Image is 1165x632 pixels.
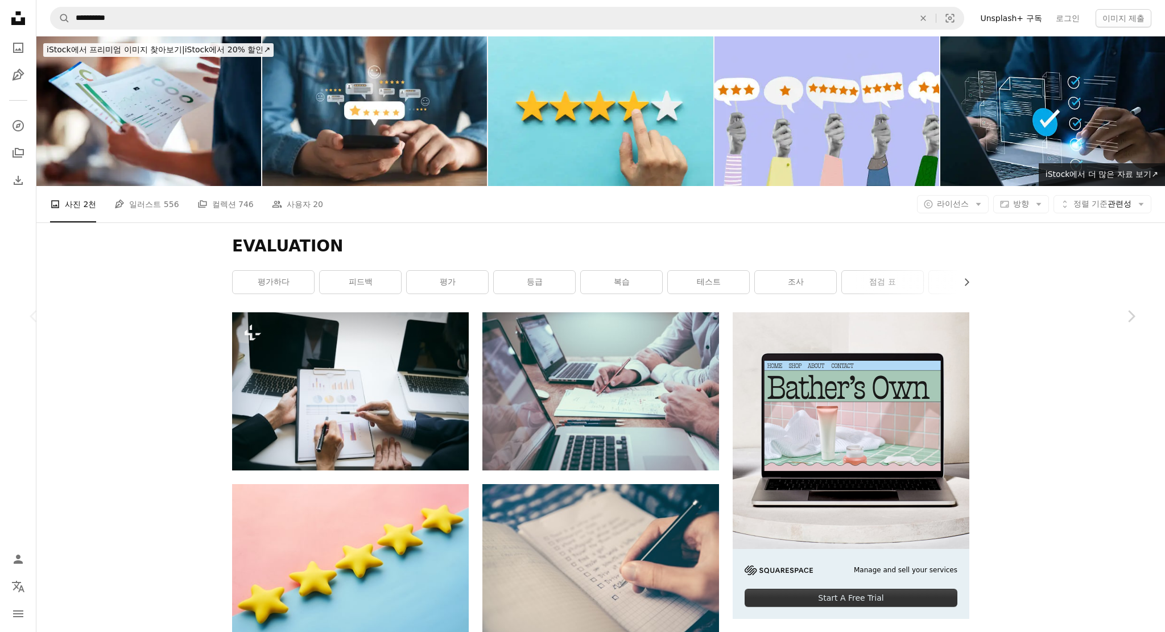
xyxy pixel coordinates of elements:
[232,557,469,568] a: 파란색과 분홍색 표면 위에 앉아 있는 노란색 별들
[50,7,964,30] form: 사이트 전체에서 이미지 찾기
[7,169,30,192] a: 다운로드 내역
[36,36,280,64] a: iStock에서 프리미엄 이미지 찾아보기|iStock에서 20% 할인↗
[262,36,487,186] img: 소비자 또는 고객은 최고의 만족도에 대해 별 5개 등급을 부여합니다.
[233,271,314,294] a: 평가하다
[929,271,1010,294] a: 사람의
[482,557,719,568] a: 책에 버킷리스트를 쓰는 사람
[581,271,662,294] a: 복습
[238,198,254,210] span: 746
[714,36,939,186] img: Customer Experience Concept Collage with People Raised Hand
[1049,9,1086,27] a: 로그인
[911,7,936,29] button: 삭제
[36,36,261,186] img: Office Meeting에서 비즈니스 보고서 및 차트 클로즈업
[197,186,254,222] a: 컬렉션 746
[745,565,813,575] img: file-1705255347840-230a6ab5bca9image
[1054,195,1151,213] button: 정렬 기준관련성
[854,565,957,575] span: Manage and sell your services
[936,7,964,29] button: 시각적 검색
[114,186,179,222] a: 일러스트 556
[407,271,488,294] a: 평가
[1046,170,1158,179] span: iStock에서 더 많은 자료 보기 ↗
[1073,199,1108,208] span: 정렬 기준
[232,312,469,470] img: 사업 개념입니다. 성공적인 팀워크의 결과를 보여주는 차트와 그래프에 대해 토론하는 비즈니스 사람들.
[973,9,1048,27] a: Unsplash+ 구독
[164,198,179,210] span: 556
[1097,262,1165,371] a: 다음
[482,386,719,396] a: 노트북 컴퓨터 근처에서 연필을 들고 있는 사람
[1013,199,1029,208] span: 방향
[7,142,30,164] a: 컬렉션
[313,198,323,210] span: 20
[320,271,401,294] a: 피드백
[733,312,969,549] img: file-1707883121023-8e3502977149image
[917,195,989,213] button: 라이선스
[47,45,185,54] span: iStock에서 프리미엄 이미지 찾아보기 |
[940,36,1165,186] img: 사업 성과 체크리스트, 노트북을 사용한 사업가 온라인 설문 조사, 디지털 양식 작업, 비즈니스 성과 모니터링 및 평가 확인. 온라인 설문조사 질문 양식. 온라인 시험.
[7,64,30,86] a: 일러스트
[1039,163,1165,186] a: iStock에서 더 많은 자료 보기↗
[7,575,30,598] button: 언어
[7,114,30,137] a: 탐색
[272,186,323,222] a: 사용자 20
[755,271,836,294] a: 조사
[7,36,30,59] a: 사진
[488,36,713,186] img: Five star rating feedback
[51,7,70,29] button: Unsplash 검색
[232,236,969,257] h1: EVALUATION
[733,312,969,619] a: Manage and sell your servicesStart A Free Trial
[43,43,274,57] div: iStock에서 20% 할인 ↗
[842,271,923,294] a: 점검 표
[668,271,749,294] a: 테스트
[7,602,30,625] button: 메뉴
[993,195,1049,213] button: 방향
[1073,199,1131,210] span: 관련성
[482,312,719,470] img: 노트북 컴퓨터 근처에서 연필을 들고 있는 사람
[494,271,575,294] a: 등급
[937,199,969,208] span: 라이선스
[745,589,957,607] div: Start A Free Trial
[1096,9,1151,27] button: 이미지 제출
[232,386,469,396] a: 사업 개념입니다. 성공적인 팀워크의 결과를 보여주는 차트와 그래프에 대해 토론하는 비즈니스 사람들.
[956,271,969,294] button: 목록을 오른쪽으로 스크롤
[7,548,30,571] a: 로그인 / 가입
